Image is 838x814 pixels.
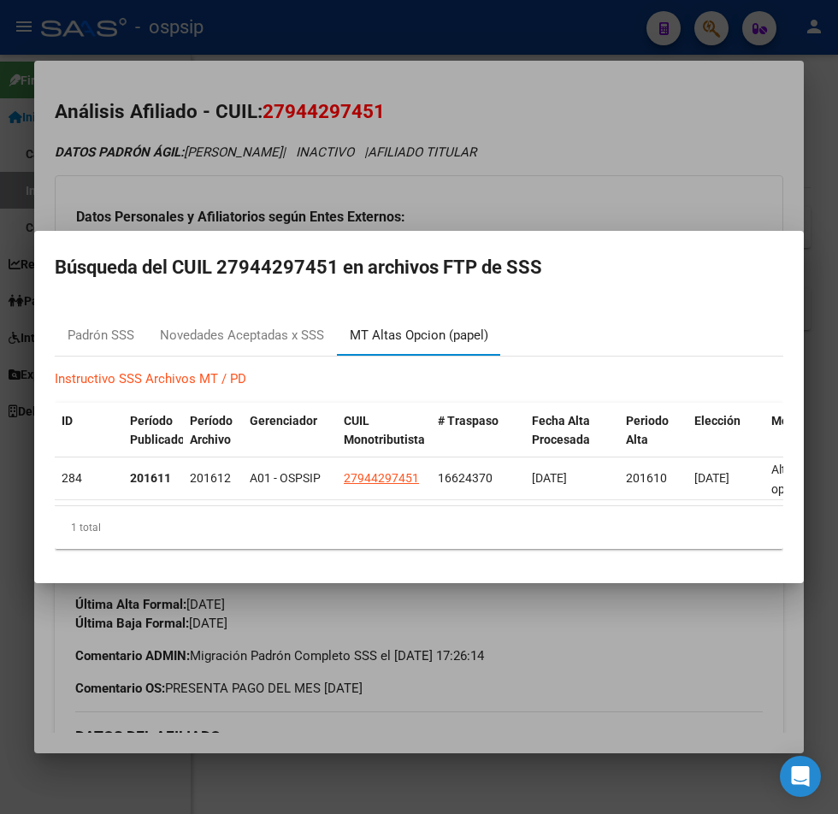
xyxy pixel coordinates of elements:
[55,403,123,478] datatable-header-cell: ID
[55,371,246,386] a: Instructivo SSS Archivos MT / PD
[626,414,669,447] span: Periodo Alta
[344,471,419,485] span: 27944297451
[62,414,73,428] span: ID
[190,471,231,485] span: 201612
[431,403,525,478] datatable-header-cell: # Traspaso
[183,403,243,478] datatable-header-cell: Período Archivo
[130,414,185,447] span: Período Publicado
[250,471,321,485] span: A01 - OSPSIP
[62,471,82,485] span: 284
[190,414,233,447] span: Período Archivo
[438,414,499,428] span: # Traspaso
[344,414,425,447] span: CUIL Monotributista
[626,471,667,485] span: 201610
[532,414,590,447] span: Fecha Alta Procesada
[694,414,741,428] span: Elección
[160,326,324,345] div: Novedades Aceptadas x SSS
[619,403,688,478] datatable-header-cell: Periodo Alta
[694,471,729,485] span: [DATE]
[130,471,171,485] strong: 201611
[780,756,821,797] div: Open Intercom Messenger
[55,506,783,549] div: 1 total
[532,471,567,485] span: [DATE]
[771,414,836,428] span: Movimiento
[123,403,183,478] datatable-header-cell: Período Publicado
[350,326,488,345] div: MT Altas Opcion (papel)
[55,251,783,284] h2: Búsqueda del CUIL 27944297451 en archivos FTP de SSS
[438,471,493,485] span: 16624370
[68,326,134,345] div: Padrón SSS
[243,403,337,478] datatable-header-cell: Gerenciador
[250,414,317,428] span: Gerenciador
[525,403,619,478] datatable-header-cell: Fecha Alta Procesada
[337,403,431,478] datatable-header-cell: CUIL Monotributista
[688,403,764,478] datatable-header-cell: Elección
